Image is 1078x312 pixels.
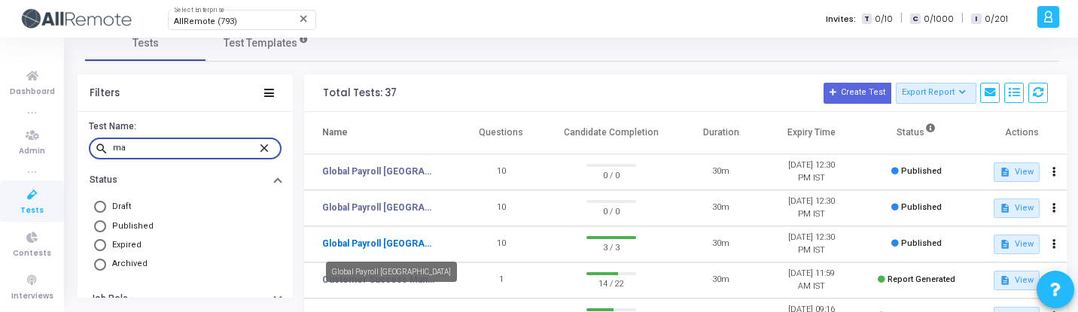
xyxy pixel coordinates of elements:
[971,14,981,25] span: I
[90,87,120,99] div: Filters
[298,13,310,25] mat-icon: Clear
[766,112,857,154] th: Expiry Time
[112,221,154,231] span: Published
[875,13,893,26] span: 0/10
[862,14,872,25] span: T
[90,293,128,304] h6: Job Role
[304,112,456,154] th: Name
[994,198,1040,218] button: View
[826,13,856,26] label: Invites:
[994,271,1040,290] button: View
[456,154,547,190] td: 10
[1000,167,1010,177] mat-icon: description
[1000,203,1010,214] mat-icon: description
[20,204,44,217] span: Tests
[901,238,942,248] span: Published
[322,165,435,178] a: Global Payroll [GEOGRAPHIC_DATA]
[1000,275,1010,286] mat-icon: description
[78,287,293,310] button: Job Role
[456,190,547,226] td: 10
[910,14,920,25] span: C
[766,190,857,226] td: [DATE] 12:30 PM IST
[323,87,397,99] div: Total Tests: 37
[766,226,857,262] td: [DATE] 12:30 PM IST
[19,145,45,158] span: Admin
[675,262,766,298] td: 30m
[675,190,766,226] td: 30m
[586,203,636,218] span: 0 / 0
[224,35,297,51] span: Test Templates
[901,166,942,176] span: Published
[888,274,955,284] span: Report Generated
[112,201,131,211] span: Draft
[456,112,547,154] th: Questions
[13,247,51,260] span: Contests
[1000,239,1010,250] mat-icon: description
[95,141,113,155] mat-icon: search
[857,112,976,154] th: Status
[113,144,257,153] input: Search...
[112,259,148,268] span: Archived
[586,167,636,182] span: 0 / 0
[766,262,857,298] td: [DATE] 11:59 AM IST
[547,112,675,154] th: Candidate Completion
[456,226,547,262] td: 10
[901,202,942,212] span: Published
[586,239,636,254] span: 3 / 3
[766,154,857,190] td: [DATE] 12:30 PM IST
[11,290,53,303] span: Interviews
[976,112,1067,154] th: Actions
[90,174,117,186] h6: Status
[985,13,1008,26] span: 0/201
[675,154,766,190] td: 30m
[326,262,457,282] div: Global Payroll [GEOGRAPHIC_DATA]
[322,201,435,214] a: Global Payroll [GEOGRAPHIC_DATA]
[174,17,237,26] span: AllRemote (793)
[994,235,1040,254] button: View
[132,35,159,51] span: Tests
[824,83,891,104] button: Create Test
[900,11,903,26] span: |
[994,162,1040,182] button: View
[112,240,142,250] span: Expired
[322,237,435,250] a: Global Payroll [GEOGRAPHIC_DATA]
[896,83,976,104] button: Export Report
[675,112,766,154] th: Duration
[257,141,276,154] mat-icon: close
[89,121,278,132] h6: Test Name:
[19,4,132,34] img: logo
[924,13,954,26] span: 0/1000
[675,226,766,262] td: 30m
[10,86,55,98] span: Dashboard
[78,168,293,192] button: Status
[586,275,636,290] span: 14 / 22
[456,262,547,298] td: 1
[961,11,964,26] span: |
